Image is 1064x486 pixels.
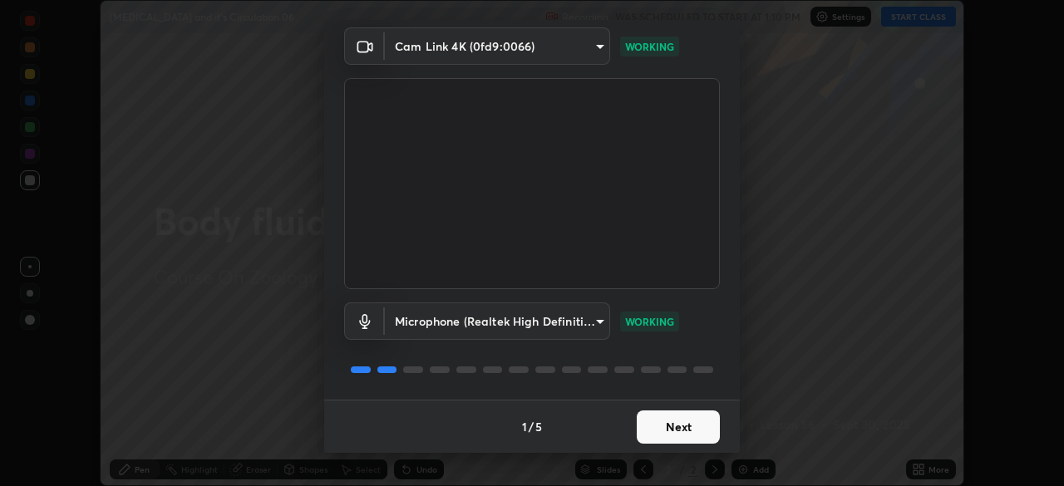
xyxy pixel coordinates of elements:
h4: 5 [535,418,542,435]
p: WORKING [625,39,674,54]
div: Cam Link 4K (0fd9:0066) [385,302,610,340]
h4: / [529,418,534,435]
p: WORKING [625,314,674,329]
h4: 1 [522,418,527,435]
div: Cam Link 4K (0fd9:0066) [385,27,610,65]
button: Next [637,410,720,444]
